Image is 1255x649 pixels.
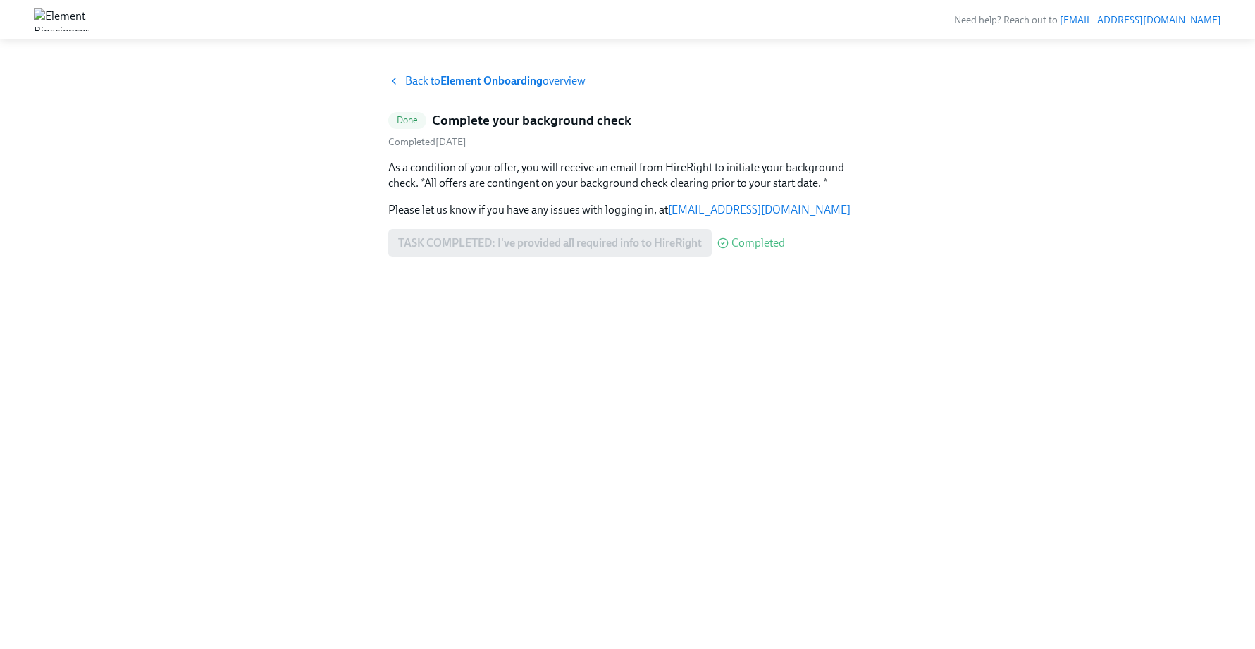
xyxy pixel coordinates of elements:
[405,73,586,89] span: Back to overview
[432,111,631,130] h5: Complete your background check
[668,203,851,216] a: [EMAIL_ADDRESS][DOMAIN_NAME]
[1060,14,1221,26] a: [EMAIL_ADDRESS][DOMAIN_NAME]
[388,115,427,125] span: Done
[440,74,543,87] strong: Element Onboarding
[388,160,867,191] p: As a condition of your offer, you will receive an email from HireRight to initiate your backgroun...
[954,14,1221,26] span: Need help? Reach out to
[731,237,785,249] span: Completed
[34,8,90,31] img: Element Biosciences
[388,136,466,148] span: Tuesday, September 30th 2025, 9:14 am
[388,202,867,218] p: Please let us know if you have any issues with logging in, at
[388,73,867,89] a: Back toElement Onboardingoverview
